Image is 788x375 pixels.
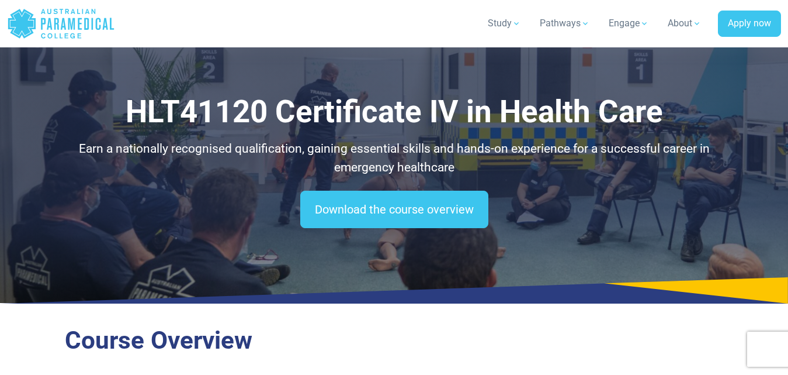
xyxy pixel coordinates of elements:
[7,5,115,43] a: Australian Paramedical College
[481,7,528,40] a: Study
[602,7,656,40] a: Engage
[718,11,781,37] a: Apply now
[533,7,597,40] a: Pathways
[65,94,723,130] h1: HLT41120 Certificate IV in Health Care
[661,7,709,40] a: About
[65,326,723,356] h2: Course Overview
[300,191,488,228] a: Download the course overview
[65,140,723,177] p: Earn a nationally recognised qualification, gaining essential skills and hands-on experience for ...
